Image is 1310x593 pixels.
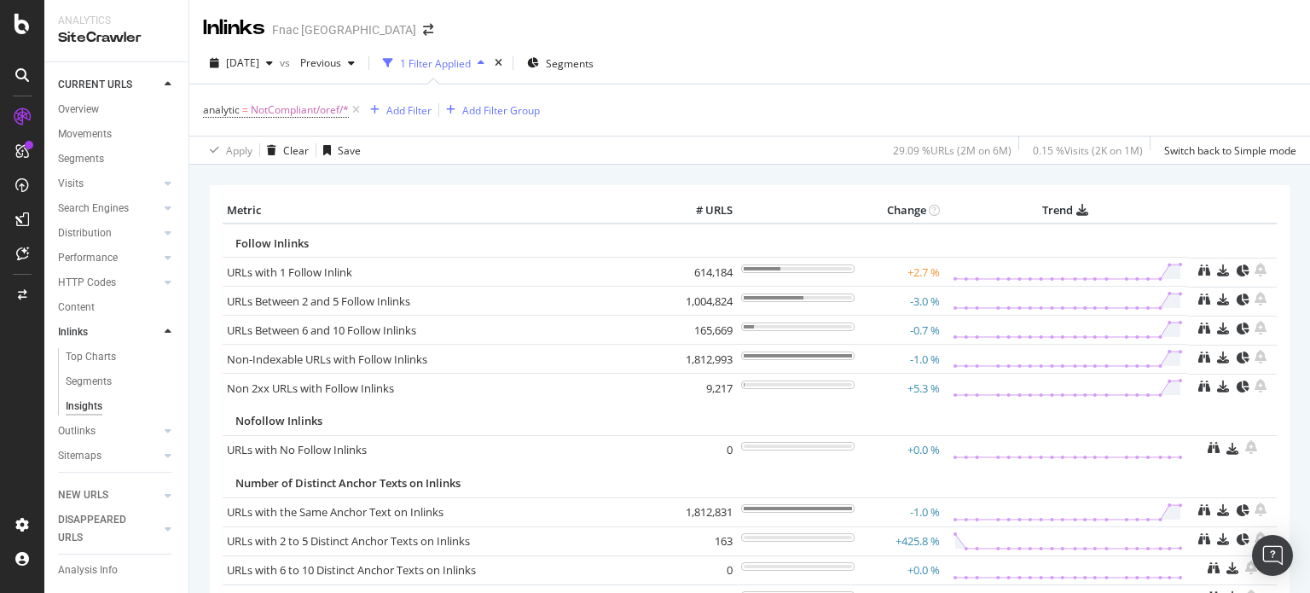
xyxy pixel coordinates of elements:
[1033,143,1143,158] div: 0.15 % Visits ( 2K on 1M )
[58,175,84,193] div: Visits
[1255,321,1267,334] div: bell-plus
[1252,535,1293,576] div: Open Intercom Messenger
[58,150,177,168] a: Segments
[58,224,159,242] a: Distribution
[226,55,259,70] span: 2025 Aug. 31st
[1255,292,1267,305] div: bell-plus
[58,101,99,119] div: Overview
[669,316,737,345] td: 165,669
[66,398,177,416] a: Insights
[280,55,293,70] span: vs
[58,14,175,28] div: Analytics
[58,480,177,497] a: Url Explorer
[1164,143,1296,158] div: Switch back to Simple mode
[1255,263,1267,276] div: bell-plus
[338,143,361,158] div: Save
[1255,379,1267,392] div: bell-plus
[669,374,737,403] td: 9,217
[893,143,1011,158] div: 29.09 % URLs ( 2M on 6M )
[1255,503,1267,516] div: bell-plus
[58,224,112,242] div: Distribution
[227,381,394,396] a: Non 2xx URLs with Follow Inlinks
[669,258,737,287] td: 614,184
[58,480,111,497] div: Url Explorer
[227,442,367,457] a: URLs with No Follow Inlinks
[423,24,433,36] div: arrow-right-arrow-left
[58,274,159,292] a: HTTP Codes
[58,150,104,168] div: Segments
[293,49,362,77] button: Previous
[58,447,101,465] div: Sitemaps
[400,56,471,71] div: 1 Filter Applied
[58,323,88,341] div: Inlinks
[251,98,349,122] span: NotCompliant/oref/*
[58,422,96,440] div: Outlinks
[669,526,737,555] td: 163
[235,413,322,428] span: Nofollow Inlinks
[58,486,159,504] a: NEW URLS
[669,435,737,464] td: 0
[227,562,476,578] a: URLs with 6 to 10 Distinct Anchor Texts on Inlinks
[242,102,248,117] span: =
[58,274,116,292] div: HTTP Codes
[1245,561,1257,574] div: bell-plus
[203,137,252,164] button: Apply
[58,299,177,317] a: Content
[58,561,177,579] a: Analysis Info
[58,422,159,440] a: Outlinks
[1255,532,1267,545] div: bell-plus
[520,49,600,77] button: Segments
[669,497,737,526] td: 1,812,831
[227,533,470,549] a: URLs with 2 to 5 Distinct Anchor Texts on Inlinks
[203,102,240,117] span: analytic
[376,49,491,77] button: 1 Filter Applied
[66,348,116,366] div: Top Charts
[859,345,944,374] td: -1.0 %
[1245,440,1257,454] div: bell-plus
[58,28,175,48] div: SiteCrawler
[316,137,361,164] button: Save
[58,125,112,143] div: Movements
[235,475,461,491] span: Number of Distinct Anchor Texts on Inlinks
[491,55,506,72] div: times
[58,76,159,94] a: CURRENT URLS
[859,198,944,224] th: Change
[58,249,118,267] div: Performance
[58,511,144,547] div: DISAPPEARED URLS
[235,235,309,251] span: Follow Inlinks
[386,103,432,118] div: Add Filter
[58,76,132,94] div: CURRENT URLS
[66,348,177,366] a: Top Charts
[58,101,177,119] a: Overview
[669,345,737,374] td: 1,812,993
[859,497,944,526] td: -1.0 %
[859,316,944,345] td: -0.7 %
[859,374,944,403] td: +5.3 %
[546,56,594,71] span: Segments
[944,198,1187,224] th: Trend
[363,100,432,120] button: Add Filter
[226,143,252,158] div: Apply
[58,447,159,465] a: Sitemaps
[227,265,352,280] a: URLs with 1 Follow Inlink
[58,486,108,504] div: NEW URLS
[669,555,737,584] td: 0
[227,323,416,338] a: URLs Between 6 and 10 Follow Inlinks
[227,504,443,520] a: URLs with the Same Anchor Text on Inlinks
[58,561,118,579] div: Analysis Info
[58,175,159,193] a: Visits
[66,373,177,391] a: Segments
[66,398,102,416] div: Insights
[1255,350,1267,363] div: bell-plus
[58,511,159,547] a: DISAPPEARED URLS
[462,103,540,118] div: Add Filter Group
[58,125,177,143] a: Movements
[859,435,944,464] td: +0.0 %
[260,137,309,164] button: Clear
[859,287,944,316] td: -3.0 %
[58,323,159,341] a: Inlinks
[859,526,944,555] td: +425.8 %
[1157,137,1296,164] button: Switch back to Simple mode
[293,55,341,70] span: Previous
[66,373,112,391] div: Segments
